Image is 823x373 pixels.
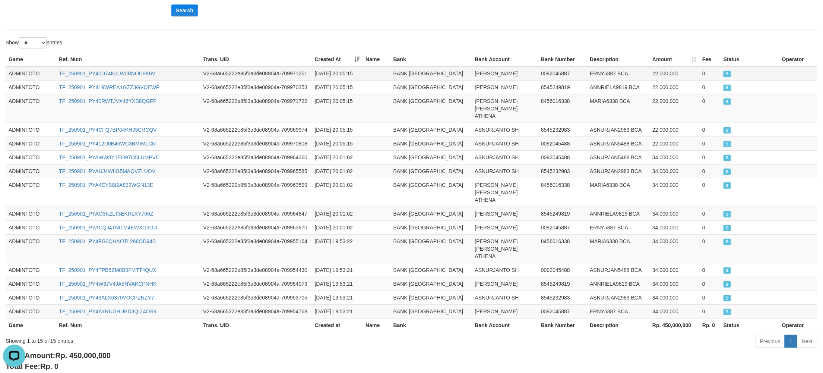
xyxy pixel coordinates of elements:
[200,123,311,137] td: V2-68a665222e85f3a3de08904a-709969974
[649,178,699,207] td: 34,000,000
[6,362,58,370] b: Total Fee:
[699,263,721,277] td: 0
[390,277,472,291] td: BANK [GEOGRAPHIC_DATA]
[200,178,311,207] td: V2-68a665222e85f3a3de08904a-709963599
[649,137,699,150] td: 22,000,000
[312,304,363,318] td: [DATE] 19:53:21
[779,53,817,66] th: Operator
[699,207,721,220] td: 0
[699,80,721,94] td: 0
[538,220,587,234] td: 0092045887
[6,164,56,178] td: ADMINTOTO
[363,53,390,66] th: Name
[390,53,472,66] th: Bank
[472,291,538,304] td: ASNURJANTO SH
[587,94,649,123] td: MARIA6338 BCA
[699,291,721,304] td: 0
[538,277,587,291] td: 8545249819
[200,80,311,94] td: V2-68a665222e85f3a3de08904a-709970353
[724,127,731,134] span: SUCCESS
[200,207,311,220] td: V2-68a665222e85f3a3de08904a-709964847
[797,335,817,348] a: Next
[19,37,47,48] select: Showentries
[724,155,731,161] span: SUCCESS
[699,53,721,66] th: Fee
[6,178,56,207] td: ADMINTOTO
[699,277,721,291] td: 0
[538,234,587,263] td: 8456016338
[587,164,649,178] td: ASNURJAN2983 BCA
[312,53,363,66] th: Created At: activate to sort column ascending
[6,207,56,220] td: ADMINTOTO
[390,207,472,220] td: BANK [GEOGRAPHIC_DATA]
[6,291,56,304] td: ADMINTOTO
[200,304,311,318] td: V2-68a665222e85f3a3de08904a-709954768
[472,234,538,263] td: [PERSON_NAME] [PERSON_NAME] ATHENA
[390,164,472,178] td: BANK [GEOGRAPHIC_DATA]
[699,220,721,234] td: 0
[390,263,472,277] td: BANK [GEOGRAPHIC_DATA]
[59,211,153,217] a: TF_250901_PYAO3KZLT3EKRLXY766Z
[538,318,587,332] th: Bank Number
[390,80,472,94] td: BANK [GEOGRAPHIC_DATA]
[200,234,311,263] td: V2-68a665222e85f3a3de08904a-709955164
[390,123,472,137] td: BANK [GEOGRAPHIC_DATA]
[649,234,699,263] td: 34,000,000
[649,220,699,234] td: 34,000,000
[649,53,699,66] th: Amount: activate to sort column ascending
[472,94,538,123] td: [PERSON_NAME] [PERSON_NAME] ATHENA
[472,150,538,164] td: ASNURJANTO SH
[59,127,156,133] a: TF_250901_PY4CFQ7BP04KHJ3CRCQV
[59,154,159,160] a: TF_250901_PYAWW8Y1EO97Q5LUMPVC
[724,225,731,231] span: SUCCESS
[472,164,538,178] td: ASNURJANTO SH
[312,66,363,81] td: [DATE] 20:05:15
[649,291,699,304] td: 34,000,000
[200,66,311,81] td: V2-68a665222e85f3a3de08904a-709971251
[699,178,721,207] td: 0
[724,169,731,175] span: SUCCESS
[56,53,200,66] th: Ref. Num
[649,318,699,332] th: Rp. 450,000,000
[724,239,731,245] span: SUCCESS
[390,178,472,207] td: BANK [GEOGRAPHIC_DATA]
[472,207,538,220] td: [PERSON_NAME]
[6,80,56,94] td: ADMINTOTO
[472,178,538,207] td: [PERSON_NAME] [PERSON_NAME] ATHENA
[587,80,649,94] td: ANNRIELA9819 BCA
[312,318,363,332] th: Created at
[200,277,311,291] td: V2-68a665222e85f3a3de08904a-709954079
[6,123,56,137] td: ADMINTOTO
[390,94,472,123] td: BANK [GEOGRAPHIC_DATA]
[538,66,587,81] td: 0092045887
[312,178,363,207] td: [DATE] 20:01:02
[472,304,538,318] td: [PERSON_NAME]
[699,150,721,164] td: 0
[6,234,56,263] td: ADMINTOTO
[171,4,198,16] button: Search
[312,207,363,220] td: [DATE] 20:01:02
[587,291,649,304] td: ASNURJAN2983 BCA
[312,94,363,123] td: [DATE] 20:05:15
[587,150,649,164] td: ASNURJAN5488 BCA
[587,178,649,207] td: MARIA6338 BCA
[59,308,156,314] a: TF_250901_PY4AYRUGHUBD3QIZ4OS9
[6,263,56,277] td: ADMINTOTO
[587,137,649,150] td: ASNURJAN5488 BCA
[538,178,587,207] td: 8456016338
[587,220,649,234] td: ERNY5887 BCA
[6,318,56,332] th: Game
[312,291,363,304] td: [DATE] 19:53:21
[6,277,56,291] td: ADMINTOTO
[6,334,337,345] div: Showing 1 to 15 of 15 entries
[472,220,538,234] td: [PERSON_NAME]
[312,164,363,178] td: [DATE] 20:01:02
[699,234,721,263] td: 0
[312,123,363,137] td: [DATE] 20:05:15
[390,234,472,263] td: BANK [GEOGRAPHIC_DATA]
[200,164,311,178] td: V2-68a665222e85f3a3de08904a-709965585
[649,207,699,220] td: 34,000,000
[699,304,721,318] td: 0
[587,277,649,291] td: ANNRIELA9819 BCA
[200,318,311,332] th: Trans. UID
